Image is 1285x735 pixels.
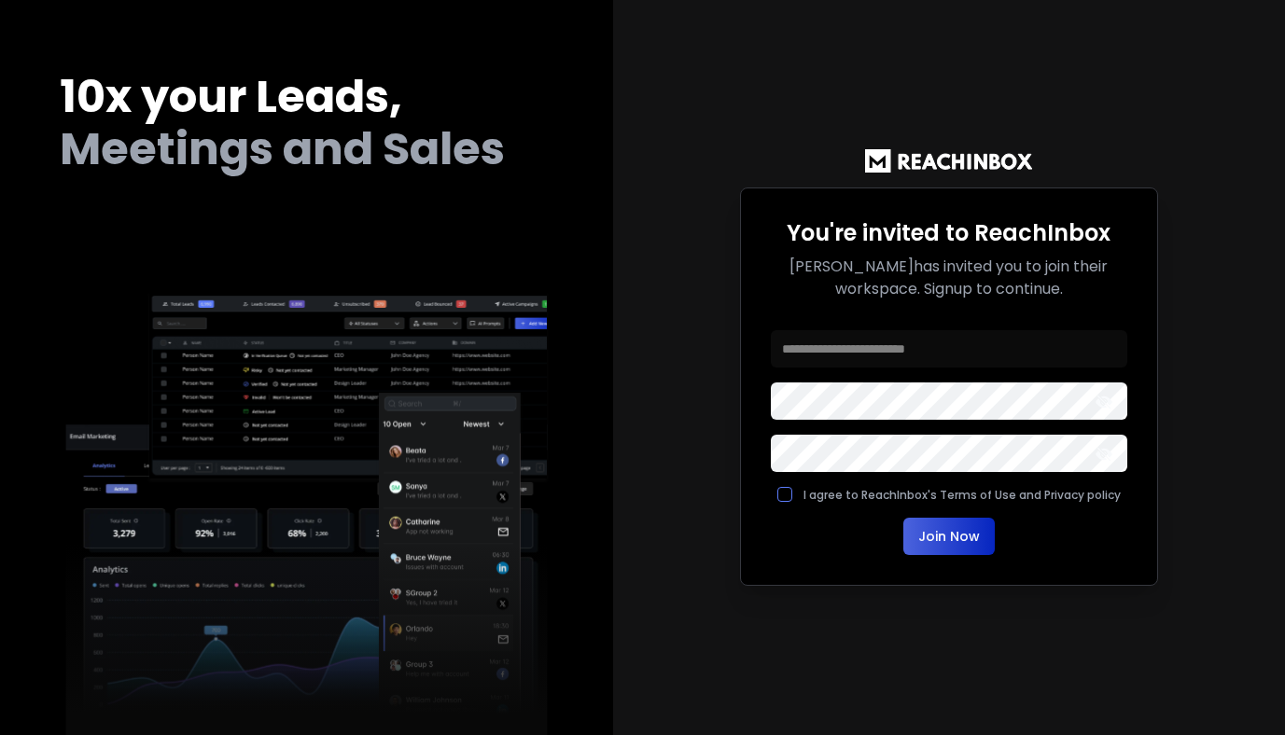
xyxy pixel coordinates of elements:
h2: You're invited to ReachInbox [771,218,1127,248]
p: [PERSON_NAME] has invited you to join their workspace. Signup to continue. [771,256,1127,300]
label: I agree to ReachInbox's Terms of Use and Privacy policy [803,487,1121,503]
h2: Meetings and Sales [60,127,553,172]
h1: 10x your Leads, [60,75,553,119]
button: Join Now [903,518,995,555]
